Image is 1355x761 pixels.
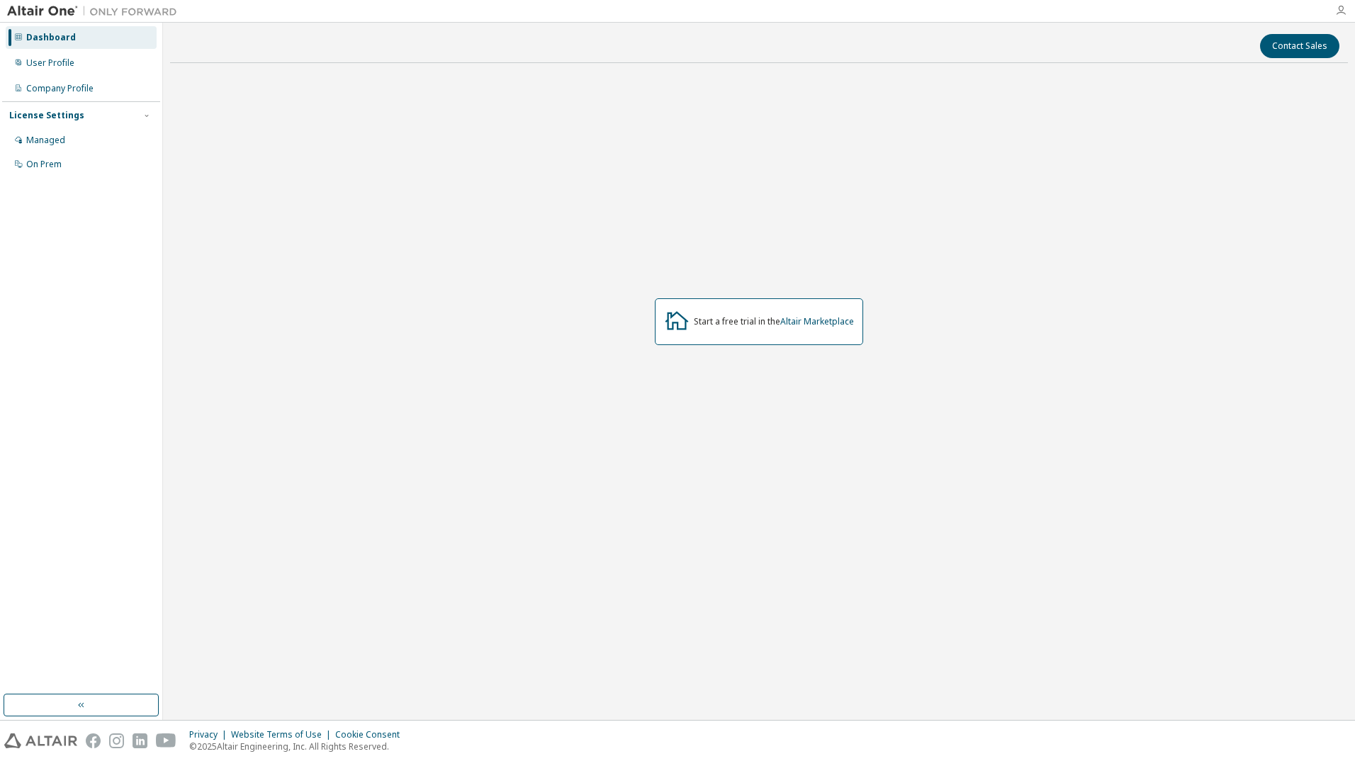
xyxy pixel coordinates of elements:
div: Company Profile [26,83,94,94]
img: facebook.svg [86,733,101,748]
div: Managed [26,135,65,146]
div: Privacy [189,729,231,740]
p: © 2025 Altair Engineering, Inc. All Rights Reserved. [189,740,408,752]
div: Dashboard [26,32,76,43]
div: Start a free trial in the [694,316,854,327]
img: linkedin.svg [133,733,147,748]
a: Altair Marketplace [780,315,854,327]
div: Cookie Consent [335,729,408,740]
img: Altair One [7,4,184,18]
div: User Profile [26,57,74,69]
img: youtube.svg [156,733,176,748]
div: On Prem [26,159,62,170]
img: altair_logo.svg [4,733,77,748]
img: instagram.svg [109,733,124,748]
div: Website Terms of Use [231,729,335,740]
button: Contact Sales [1260,34,1339,58]
div: License Settings [9,110,84,121]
